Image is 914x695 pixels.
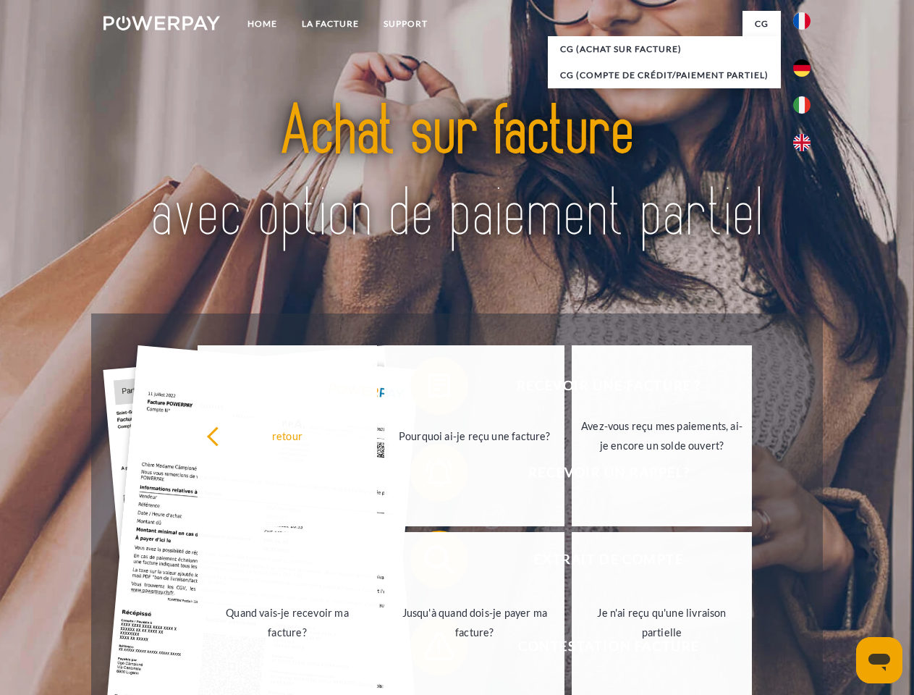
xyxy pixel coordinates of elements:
div: Pourquoi ai-je reçu une facture? [393,426,556,445]
img: it [793,96,811,114]
a: CG (achat sur facture) [548,36,781,62]
div: Quand vais-je recevoir ma facture? [206,603,369,642]
a: Home [235,11,289,37]
a: LA FACTURE [289,11,371,37]
img: title-powerpay_fr.svg [138,69,776,277]
a: Support [371,11,440,37]
img: logo-powerpay-white.svg [103,16,220,30]
img: fr [793,12,811,30]
div: Jusqu'à quand dois-je payer ma facture? [393,603,556,642]
div: retour [206,426,369,445]
a: Avez-vous reçu mes paiements, ai-je encore un solde ouvert? [572,345,752,526]
iframe: Bouton de lancement de la fenêtre de messagerie [856,637,902,683]
a: CG [742,11,781,37]
div: Avez-vous reçu mes paiements, ai-je encore un solde ouvert? [580,416,743,455]
img: de [793,59,811,77]
div: Je n'ai reçu qu'une livraison partielle [580,603,743,642]
a: CG (Compte de crédit/paiement partiel) [548,62,781,88]
img: en [793,134,811,151]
